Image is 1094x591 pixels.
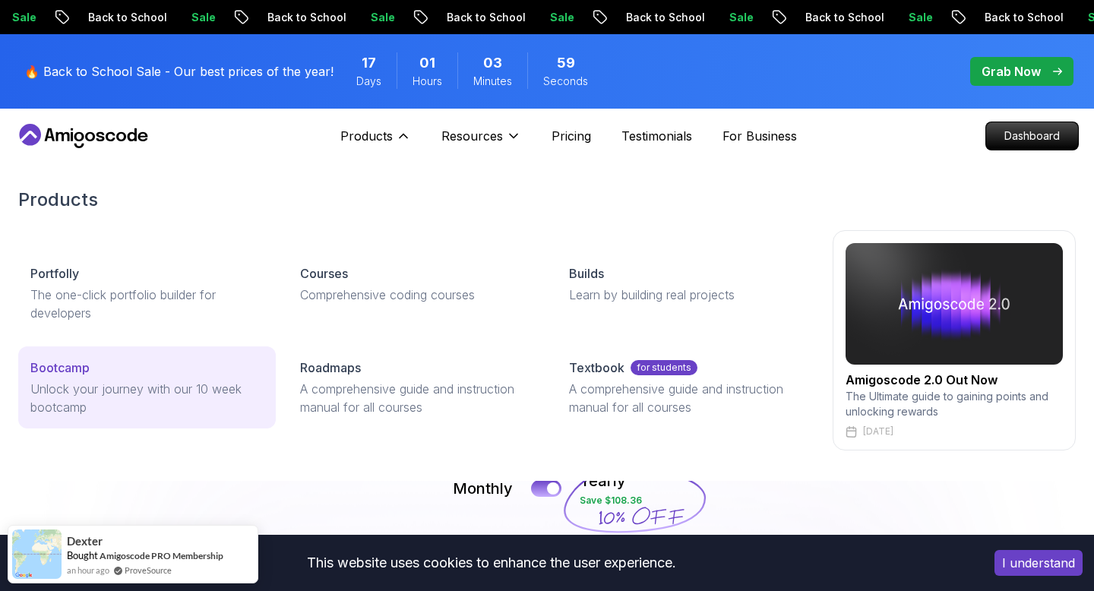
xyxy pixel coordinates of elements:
[986,122,1078,150] p: Dashboard
[18,346,276,428] a: BootcampUnlock your journey with our 10 week bootcamp
[30,380,264,416] p: Unlock your journey with our 10 week bootcamp
[557,52,575,74] span: 59 Seconds
[12,529,62,579] img: provesource social proof notification image
[863,425,893,438] p: [DATE]
[982,62,1041,81] p: Grab Now
[356,74,381,89] span: Days
[994,550,1083,576] button: Accept cookies
[30,286,264,322] p: The one-click portfolio builder for developers
[569,264,604,283] p: Builds
[895,10,944,25] p: Sale
[24,62,334,81] p: 🔥 Back to School Sale - Our best prices of the year!
[792,10,895,25] p: Back to School
[300,359,361,377] p: Roadmaps
[178,10,226,25] p: Sale
[569,380,802,416] p: A comprehensive guide and instruction manual for all courses
[453,478,513,499] p: Monthly
[985,122,1079,150] a: Dashboard
[716,10,764,25] p: Sale
[971,10,1074,25] p: Back to School
[254,10,357,25] p: Back to School
[473,74,512,89] span: Minutes
[441,127,503,145] p: Resources
[833,230,1076,450] a: amigoscode 2.0Amigoscode 2.0 Out NowThe Ultimate guide to gaining points and unlocking rewards[DATE]
[67,564,109,577] span: an hour ago
[288,346,545,428] a: RoadmapsA comprehensive guide and instruction manual for all courses
[536,10,585,25] p: Sale
[300,264,348,283] p: Courses
[340,127,393,145] p: Products
[552,127,591,145] a: Pricing
[722,127,797,145] a: For Business
[18,252,276,334] a: PortfollyThe one-click portfolio builder for developers
[557,252,814,316] a: BuildsLearn by building real projects
[357,10,406,25] p: Sale
[413,74,442,89] span: Hours
[300,380,533,416] p: A comprehensive guide and instruction manual for all courses
[557,346,814,428] a: Textbookfor studentsA comprehensive guide and instruction manual for all courses
[483,52,502,74] span: 3 Minutes
[125,564,172,577] a: ProveSource
[543,74,588,89] span: Seconds
[30,359,90,377] p: Bootcamp
[18,188,1076,212] h2: Products
[846,243,1063,365] img: amigoscode 2.0
[433,10,536,25] p: Back to School
[846,371,1063,389] h2: Amigoscode 2.0 Out Now
[30,264,79,283] p: Portfolly
[67,549,98,561] span: Bought
[300,286,533,304] p: Comprehensive coding courses
[67,535,103,548] span: Dexter
[288,252,545,316] a: CoursesComprehensive coding courses
[419,52,435,74] span: 1 Hours
[100,550,223,561] a: Amigoscode PRO Membership
[846,389,1063,419] p: The Ultimate guide to gaining points and unlocking rewards
[74,10,178,25] p: Back to School
[621,127,692,145] a: Testimonials
[11,546,972,580] div: This website uses cookies to enhance the user experience.
[362,52,376,74] span: 17 Days
[441,127,521,157] button: Resources
[569,286,802,304] p: Learn by building real projects
[340,127,411,157] button: Products
[569,359,624,377] p: Textbook
[631,360,697,375] p: for students
[612,10,716,25] p: Back to School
